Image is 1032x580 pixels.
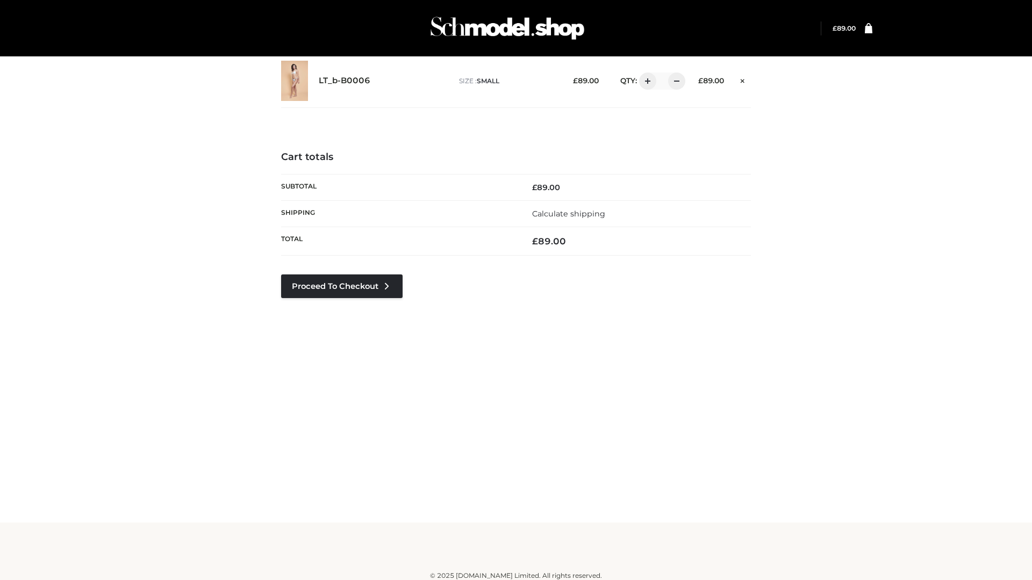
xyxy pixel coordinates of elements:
p: size : [459,76,556,86]
th: Shipping [281,200,516,227]
span: £ [698,76,703,85]
span: SMALL [477,77,499,85]
img: LT_b-B0006 - SMALL [281,61,308,101]
h4: Cart totals [281,151,751,163]
a: Proceed to Checkout [281,274,403,298]
th: Total [281,227,516,256]
span: £ [833,24,837,32]
span: £ [532,183,537,192]
bdi: 89.00 [833,24,856,32]
span: £ [532,236,538,247]
a: Remove this item [735,73,751,86]
th: Subtotal [281,174,516,200]
bdi: 89.00 [698,76,724,85]
a: LT_b-B0006 [319,76,370,86]
bdi: 89.00 [532,183,560,192]
span: £ [573,76,578,85]
bdi: 89.00 [532,236,566,247]
bdi: 89.00 [573,76,599,85]
a: Calculate shipping [532,209,605,219]
div: QTY: [610,73,682,90]
a: £89.00 [833,24,856,32]
img: Schmodel Admin 964 [427,7,588,49]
